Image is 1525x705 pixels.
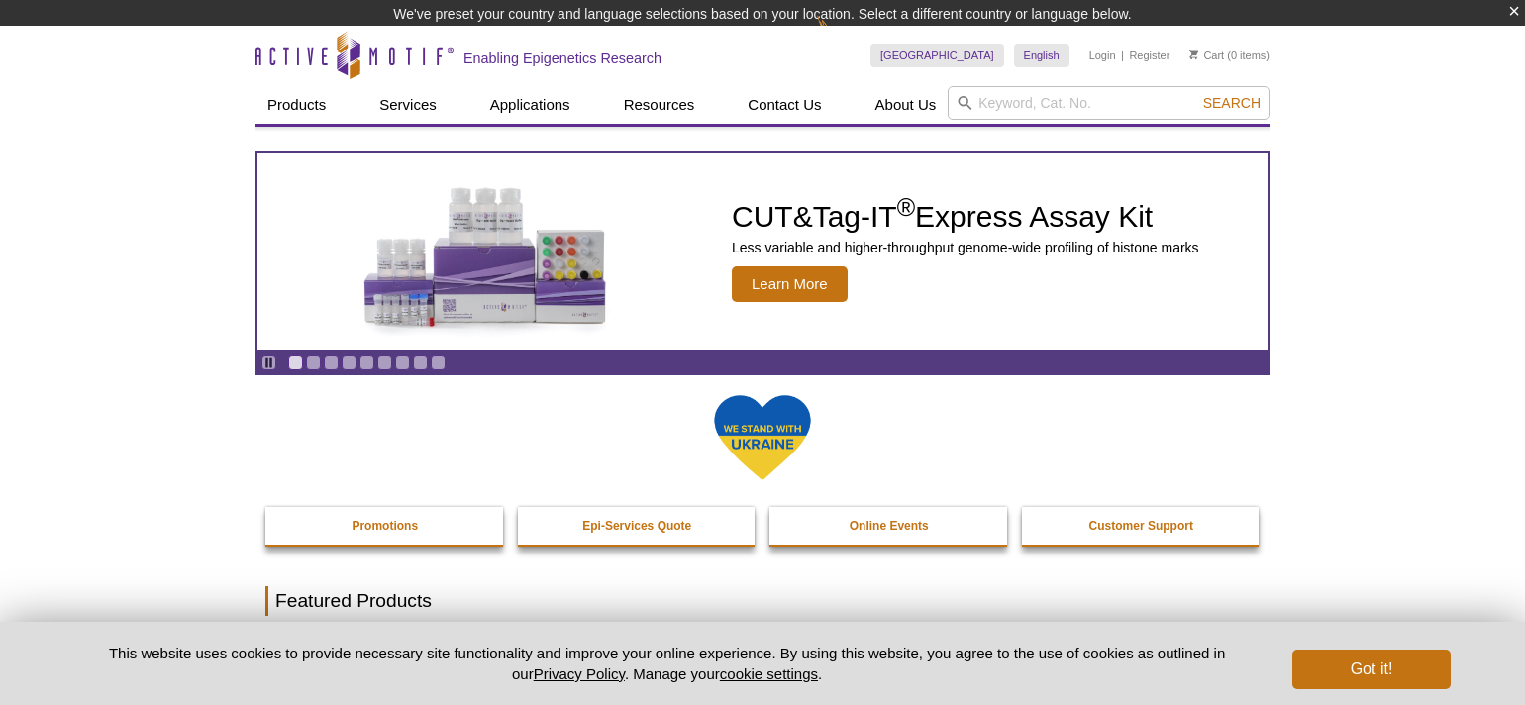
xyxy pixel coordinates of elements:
[265,586,1260,616] h2: Featured Products
[463,50,661,67] h2: Enabling Epigenetics Research
[1129,49,1169,62] a: Register
[870,44,1004,67] a: [GEOGRAPHIC_DATA]
[1189,49,1224,62] a: Cart
[1089,49,1116,62] a: Login
[359,355,374,370] a: Go to slide 5
[1203,95,1261,111] span: Search
[736,86,833,124] a: Contact Us
[732,239,1199,256] p: Less variable and higher-throughput genome-wide profiling of histone marks
[322,144,649,361] img: CUT&Tag-IT Express Assay Kit
[1292,650,1451,689] button: Got it!
[864,86,949,124] a: About Us
[478,86,582,124] a: Applications
[367,86,449,124] a: Services
[431,355,446,370] a: Go to slide 9
[306,355,321,370] a: Go to slide 2
[261,355,276,370] a: Toggle autoplay
[395,355,410,370] a: Go to slide 7
[257,153,1268,350] a: CUT&Tag-IT Express Assay Kit CUT&Tag-IT®Express Assay Kit Less variable and higher-throughput gen...
[352,519,418,533] strong: Promotions
[534,665,625,682] a: Privacy Policy
[1014,44,1069,67] a: English
[582,519,691,533] strong: Epi-Services Quote
[732,266,848,302] span: Learn More
[713,393,812,481] img: We Stand With Ukraine
[769,507,1009,545] a: Online Events
[1197,94,1267,112] button: Search
[255,86,338,124] a: Products
[612,86,707,124] a: Resources
[732,202,1199,232] h2: CUT&Tag-IT Express Assay Kit
[518,507,758,545] a: Epi-Services Quote
[257,153,1268,350] article: CUT&Tag-IT Express Assay Kit
[817,15,869,61] img: Change Here
[288,355,303,370] a: Go to slide 1
[1189,50,1198,59] img: Your Cart
[1022,507,1262,545] a: Customer Support
[324,355,339,370] a: Go to slide 3
[1089,519,1193,533] strong: Customer Support
[948,86,1270,120] input: Keyword, Cat. No.
[720,665,818,682] button: cookie settings
[74,643,1260,684] p: This website uses cookies to provide necessary site functionality and improve your online experie...
[1121,44,1124,67] li: |
[1189,44,1270,67] li: (0 items)
[897,193,915,221] sup: ®
[377,355,392,370] a: Go to slide 6
[413,355,428,370] a: Go to slide 8
[850,519,929,533] strong: Online Events
[265,507,505,545] a: Promotions
[342,355,356,370] a: Go to slide 4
